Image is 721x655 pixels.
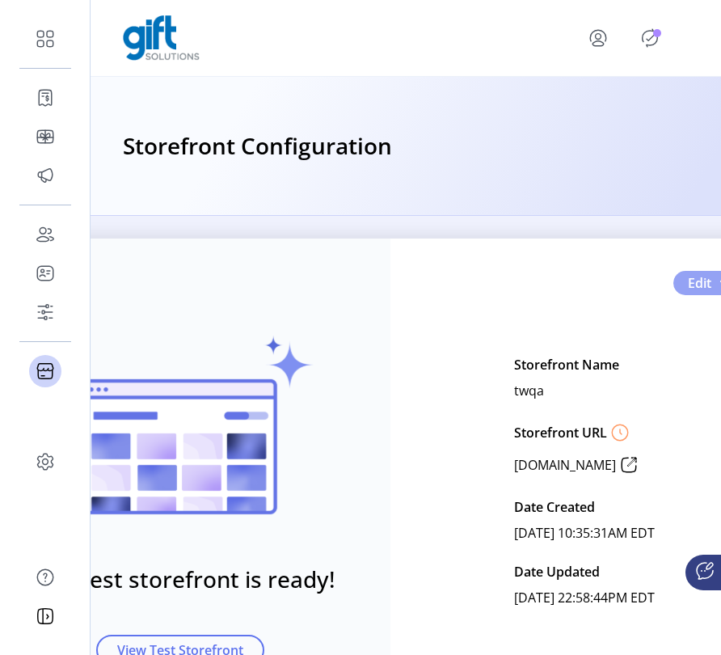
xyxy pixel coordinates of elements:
[514,520,655,546] p: [DATE] 10:35:31AM EDT
[514,352,619,378] p: Storefront Name
[514,455,616,475] p: [DOMAIN_NAME]
[514,423,607,442] p: Storefront URL
[688,273,711,293] span: Edit
[123,129,392,164] h3: Storefront Configuration
[566,19,637,57] button: menu
[25,562,335,596] h3: Your test storefront is ready!
[637,25,663,51] button: Publisher Panel
[514,494,595,520] p: Date Created
[514,585,655,611] p: [DATE] 22:58:44PM EDT
[123,15,200,61] img: logo
[514,378,544,404] p: twqa
[514,559,600,585] p: Date Updated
